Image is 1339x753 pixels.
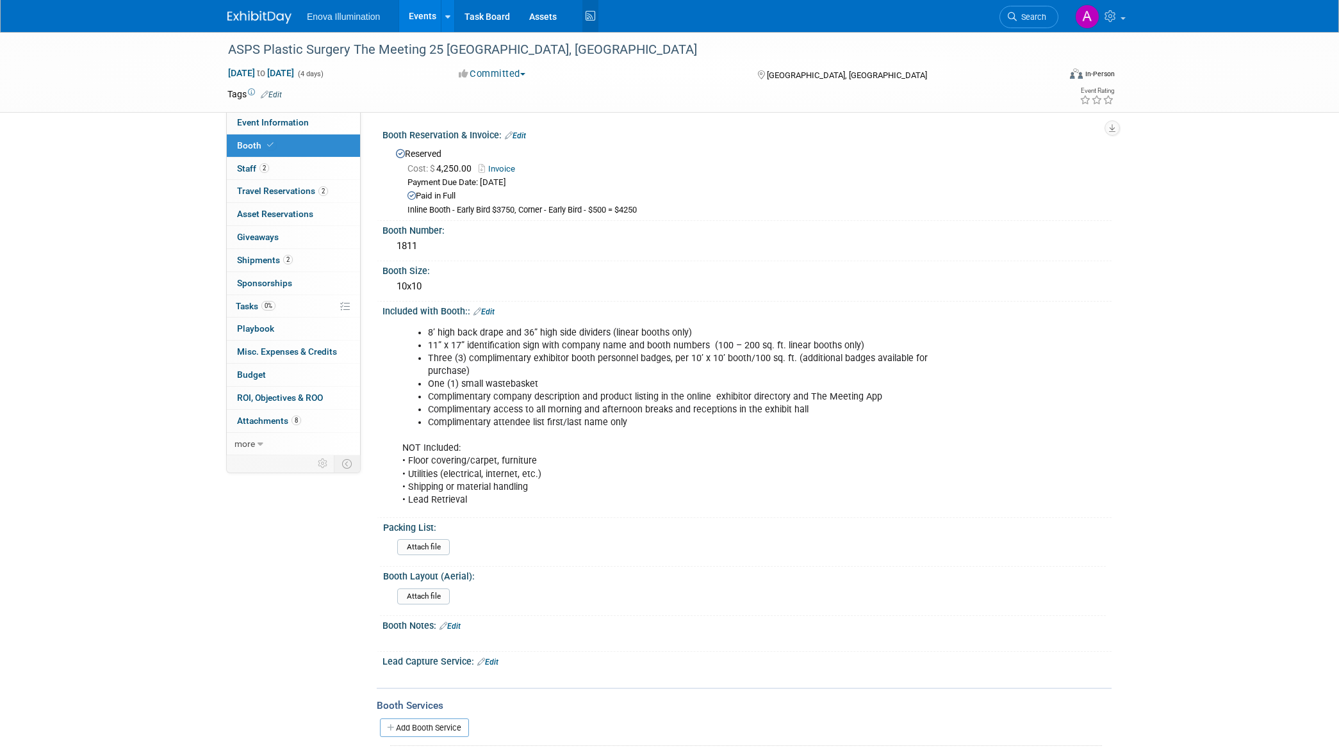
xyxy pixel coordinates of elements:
[407,163,436,174] span: Cost: $
[227,111,360,134] a: Event Information
[237,117,309,127] span: Event Information
[227,318,360,340] a: Playbook
[307,12,380,22] span: Enova Illumination
[382,221,1112,237] div: Booth Number:
[292,416,301,425] span: 8
[227,226,360,248] a: Giveaways
[237,323,274,334] span: Playbook
[382,302,1112,318] div: Included with Booth::
[259,163,269,173] span: 2
[227,88,282,101] td: Tags
[479,164,522,174] a: Invoice
[237,140,276,150] span: Booth
[237,278,292,288] span: Sponsorships
[428,339,963,352] li: 11” x 17” identification sign with company name and booth numbers (100 – 200 sq. ft. linear booth...
[334,455,361,472] td: Toggle Event Tabs
[267,142,274,149] i: Booth reservation complete
[983,67,1115,86] div: Event Format
[237,163,269,174] span: Staff
[237,416,301,426] span: Attachments
[392,236,1102,256] div: 1811
[227,180,360,202] a: Travel Reservations2
[237,369,266,380] span: Budget
[227,11,292,24] img: ExhibitDay
[237,186,328,196] span: Travel Reservations
[454,67,530,81] button: Committed
[297,70,324,78] span: (4 days)
[261,301,275,311] span: 0%
[283,255,293,264] span: 2
[428,403,963,416] li: Complimentary access to all morning and afternoon breaks and receptions in the exhibit hall
[377,699,1112,713] div: Booth Services
[428,352,963,378] li: Three (3) complimentary exhibitor booth personnel badges, per 10’ x 10’ booth/100 sq. ft. (additi...
[477,658,498,667] a: Edit
[767,70,927,80] span: [GEOGRAPHIC_DATA], [GEOGRAPHIC_DATA]
[237,393,323,403] span: ROI, Objectives & ROO
[227,433,360,455] a: more
[393,320,971,513] div: NOT Included: • Floor covering/carpet, furniture • Utilities (electrical, internet, etc.) • Shipp...
[407,177,1102,189] div: Payment Due Date: [DATE]
[999,6,1058,28] a: Search
[1080,88,1114,94] div: Event Rating
[1085,69,1115,79] div: In-Person
[227,387,360,409] a: ROI, Objectives & ROO
[237,209,313,219] span: Asset Reservations
[392,144,1102,216] div: Reserved
[1070,69,1083,79] img: Format-Inperson.png
[227,364,360,386] a: Budget
[227,203,360,225] a: Asset Reservations
[227,295,360,318] a: Tasks0%
[428,378,963,391] li: One (1) small wastebasket
[383,518,1106,534] div: Packing List:
[392,277,1102,296] div: 10x10
[312,455,334,472] td: Personalize Event Tab Strip
[407,190,1102,202] div: Paid in Full
[407,205,1102,216] div: Inline Booth - Early Bird $3750, Corner - Early Bird - $500 = $4250
[1075,4,1099,29] img: Abby Nelson
[237,346,337,357] span: Misc. Expenses & Credits
[234,439,255,449] span: more
[1017,12,1046,22] span: Search
[382,652,1112,668] div: Lead Capture Service:
[237,255,293,265] span: Shipments
[227,272,360,295] a: Sponsorships
[237,232,279,242] span: Giveaways
[227,341,360,363] a: Misc. Expenses & Credits
[382,261,1112,277] div: Booth Size:
[407,163,477,174] span: 4,250.00
[382,616,1112,633] div: Booth Notes:
[505,131,526,140] a: Edit
[380,718,469,737] a: Add Booth Service
[318,186,328,196] span: 2
[261,90,282,99] a: Edit
[227,249,360,271] a: Shipments2
[227,134,360,157] a: Booth
[236,301,275,311] span: Tasks
[428,416,963,429] li: Complimentary attendee list first/last name only
[227,67,295,79] span: [DATE] [DATE]
[383,567,1106,583] div: Booth Layout (Aerial):
[227,410,360,432] a: Attachments8
[473,307,495,316] a: Edit
[382,125,1112,142] div: Booth Reservation & Invoice:
[439,622,461,631] a: Edit
[255,68,267,78] span: to
[428,327,963,339] li: 8’ high back drape and 36” high side dividers (linear booths only)
[224,38,1039,61] div: ASPS Plastic Surgery The Meeting 25 [GEOGRAPHIC_DATA], [GEOGRAPHIC_DATA]
[428,391,963,403] li: Complimentary company description and product listing in the online exhibitor directory and The M...
[227,158,360,180] a: Staff2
